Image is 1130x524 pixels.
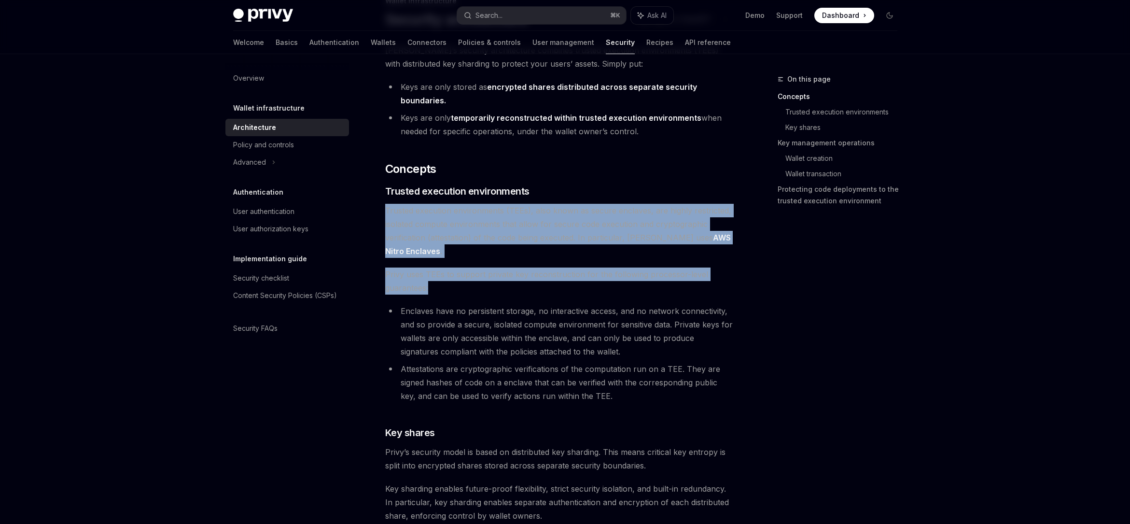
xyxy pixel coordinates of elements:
span: On this page [787,73,831,85]
a: User authorization keys [225,220,349,238]
a: Wallet transaction [785,166,905,182]
div: Search... [475,10,502,21]
a: Support [776,11,803,20]
a: Connectors [407,31,446,54]
span: Trusted execution environments [385,184,530,198]
li: Attestations are cryptographic verifications of the computation run on a TEE. They are signed has... [385,362,733,403]
a: Policies & controls [458,31,521,54]
div: Security checklist [233,272,289,284]
div: Advanced [233,156,266,168]
strong: temporarily reconstructed within trusted execution environments [451,113,701,123]
div: User authorization keys [233,223,308,235]
div: Security FAQs [233,323,278,334]
span: [PERSON_NAME]’s security architecture combines trusted execution environments (TEEs) with distrib... [385,43,733,71]
a: Wallet creation [785,151,905,166]
span: Trusted execution environments (TEEs), also known as secure enclaves, are highly restricted, isol... [385,204,733,258]
span: Privy uses TEEs to support private key reconstruction for the following processor-level guarantees: [385,268,733,295]
a: Security checklist [225,269,349,287]
a: Recipes [646,31,673,54]
span: Key sharding enables future-proof flexibility, strict security isolation, and built-in redundancy... [385,482,733,523]
a: Overview [225,70,349,87]
h5: Wallet infrastructure [233,102,305,114]
span: Key shares [385,426,435,439]
a: Content Security Policies (CSPs) [225,287,349,304]
h5: Authentication [233,186,283,198]
a: Basics [276,31,298,54]
a: Dashboard [814,8,874,23]
img: dark logo [233,9,293,22]
button: Toggle dark mode [882,8,897,23]
span: Concepts [385,161,436,177]
a: Security FAQs [225,320,349,337]
a: Trusted execution environments [785,104,905,120]
a: Key management operations [778,135,905,151]
h5: Implementation guide [233,253,307,265]
a: Concepts [778,89,905,104]
a: API reference [685,31,731,54]
a: Security [606,31,635,54]
a: Welcome [233,31,264,54]
li: Keys are only stored as [385,80,733,107]
li: Enclaves have no persistent storage, no interactive access, and no network connectivity, and so p... [385,304,733,358]
a: Demo [745,11,765,20]
button: Search...⌘K [457,7,626,24]
a: Policy and controls [225,136,349,154]
a: User authentication [225,203,349,220]
div: Content Security Policies (CSPs) [233,290,337,301]
a: Wallets [371,31,396,54]
a: User management [532,31,594,54]
strong: encrypted shares distributed across separate security boundaries. [401,82,697,105]
span: Ask AI [647,11,667,20]
a: Authentication [309,31,359,54]
span: ⌘ K [610,12,620,19]
div: Architecture [233,122,276,133]
button: Ask AI [631,7,673,24]
li: Keys are only when needed for specific operations, under the wallet owner’s control. [385,111,733,138]
div: Overview [233,72,264,84]
div: User authentication [233,206,294,217]
a: Protecting code deployments to the trusted execution environment [778,182,905,209]
a: Key shares [785,120,905,135]
div: Policy and controls [233,139,294,151]
span: Dashboard [822,11,859,20]
span: Privy’s security model is based on distributed key sharding. This means critical key entropy is s... [385,445,733,472]
a: Architecture [225,119,349,136]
